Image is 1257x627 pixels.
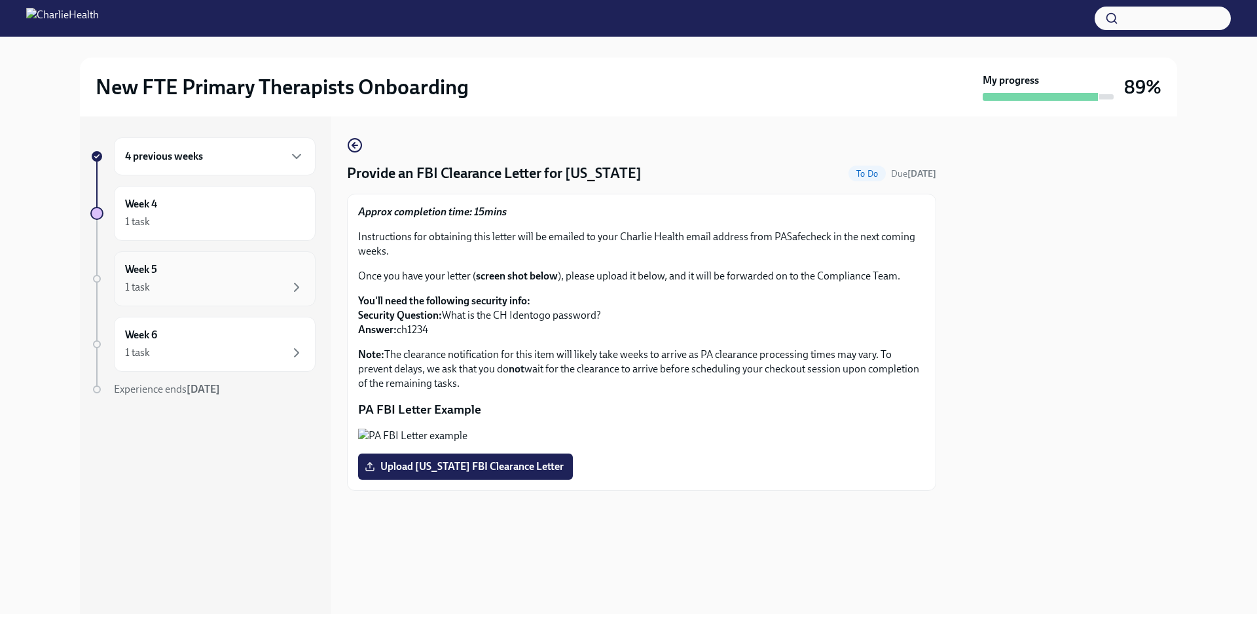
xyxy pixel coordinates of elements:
span: Due [891,168,936,179]
div: 1 task [125,346,150,360]
div: 1 task [125,280,150,295]
strong: [DATE] [187,383,220,395]
img: CharlieHealth [26,8,99,29]
strong: Note: [358,348,384,361]
strong: Approx completion time: 15mins [358,206,507,218]
h6: Week 6 [125,328,157,342]
div: 1 task [125,215,150,229]
span: October 23rd, 2025 10:00 [891,168,936,180]
strong: [DATE] [907,168,936,179]
strong: Answer: [358,323,397,336]
a: Week 41 task [90,186,316,241]
strong: Security Question: [358,309,442,321]
div: 4 previous weeks [114,137,316,175]
span: Experience ends [114,383,220,395]
label: Upload [US_STATE] FBI Clearance Letter [358,454,573,480]
button: Zoom image [358,429,925,443]
strong: screen shot below [476,270,558,282]
p: What is the CH Identogo password? ch1234 [358,294,925,337]
h6: 4 previous weeks [125,149,203,164]
h6: Week 5 [125,262,157,277]
strong: You'll need the following security info: [358,295,530,307]
h4: Provide an FBI Clearance Letter for [US_STATE] [347,164,642,183]
strong: My progress [983,73,1039,88]
a: Week 61 task [90,317,316,372]
h6: Week 4 [125,197,157,211]
span: To Do [848,169,886,179]
a: Week 51 task [90,251,316,306]
strong: not [509,363,524,375]
p: Instructions for obtaining this letter will be emailed to your Charlie Health email address from ... [358,230,925,259]
p: Once you have your letter ( ), please upload it below, and it will be forwarded on to the Complia... [358,269,925,283]
span: Upload [US_STATE] FBI Clearance Letter [367,460,564,473]
p: The clearance notification for this item will likely take weeks to arrive as PA clearance process... [358,348,925,391]
h3: 89% [1124,75,1161,99]
h2: New FTE Primary Therapists Onboarding [96,74,469,100]
p: PA FBI Letter Example [358,401,925,418]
